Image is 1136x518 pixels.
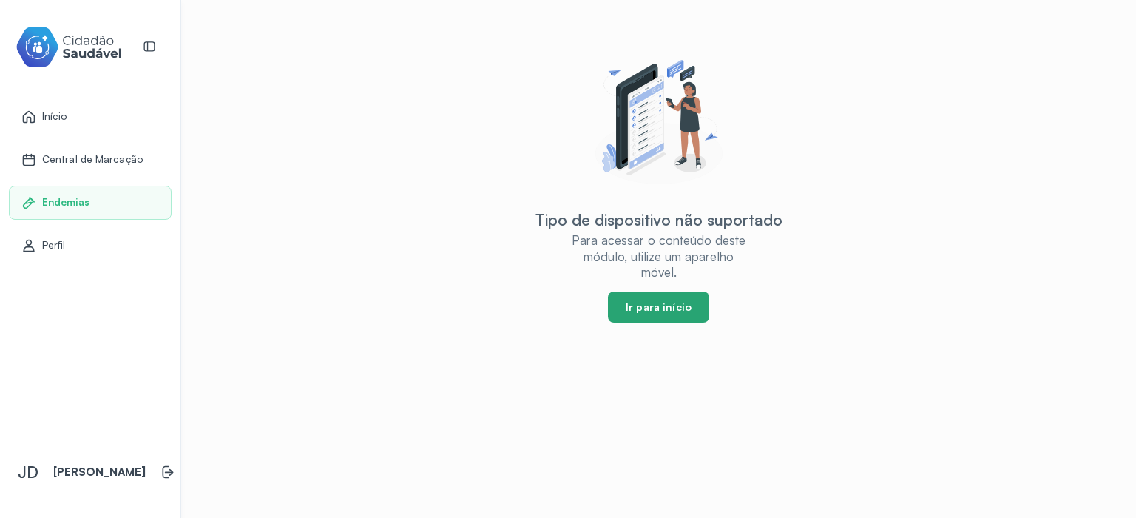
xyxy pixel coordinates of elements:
[592,53,726,186] img: Imagem de empty state
[16,24,122,70] img: cidadao-saudavel-filled-logo.svg
[42,110,67,123] span: Início
[42,239,66,252] span: Perfil
[21,152,159,167] a: Central de Marcação
[53,465,146,480] p: [PERSON_NAME]
[42,153,143,166] span: Central de Marcação
[567,232,751,280] div: Para acessar o conteúdo deste módulo, utilize um aparelho móvel.
[42,196,89,209] span: Endemias
[18,462,38,482] span: JD
[608,292,709,323] button: Ir para início
[21,195,159,210] a: Endemias
[535,210,782,229] div: Tipo de dispositivo não suportado
[21,238,159,253] a: Perfil
[21,110,159,124] a: Início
